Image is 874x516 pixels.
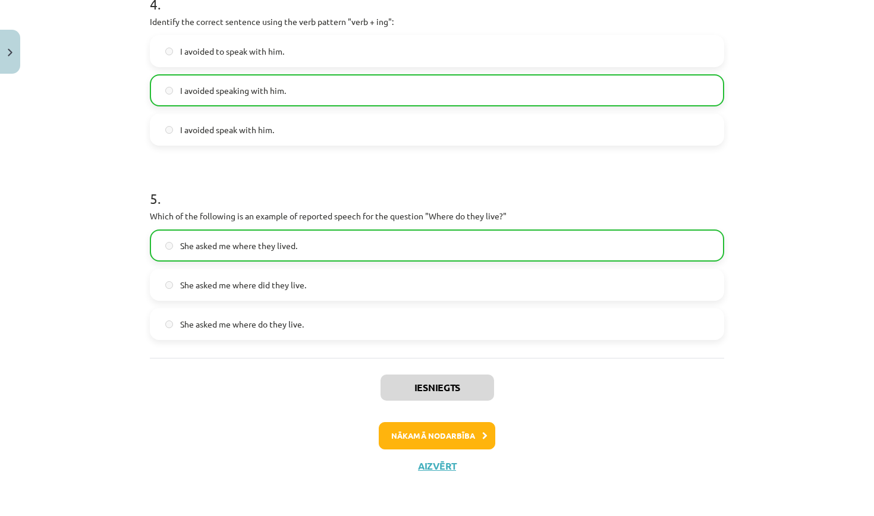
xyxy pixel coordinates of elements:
[165,242,173,250] input: She asked me where they lived.
[180,45,284,58] span: I avoided to speak with him.
[165,48,173,55] input: I avoided to speak with him.
[381,375,494,401] button: Iesniegts
[414,460,460,472] button: Aizvērt
[165,87,173,95] input: I avoided speaking with him.
[150,210,724,222] p: Which of the following is an example of reported speech for the question "Where do they live?"
[379,422,495,449] button: Nākamā nodarbība
[180,318,304,331] span: She asked me where do they live.
[180,84,286,97] span: I avoided speaking with him.
[150,169,724,206] h1: 5 .
[150,15,724,28] p: Identify the correct sentence using the verb pattern "verb + ing":
[165,126,173,134] input: I avoided speak with him.
[165,281,173,289] input: She asked me where did they live.
[180,279,306,291] span: She asked me where did they live.
[8,49,12,56] img: icon-close-lesson-0947bae3869378f0d4975bcd49f059093ad1ed9edebbc8119c70593378902aed.svg
[165,320,173,328] input: She asked me where do they live.
[180,124,274,136] span: I avoided speak with him.
[180,240,297,252] span: She asked me where they lived.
